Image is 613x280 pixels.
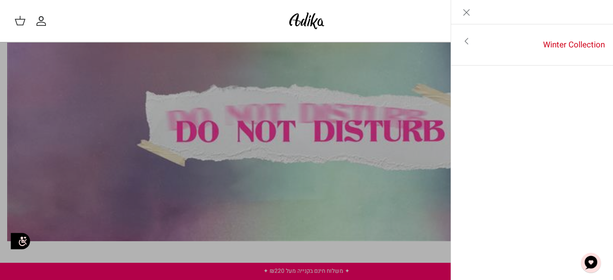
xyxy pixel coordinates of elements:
[7,228,34,254] img: accessibility_icon02.svg
[577,248,605,277] button: צ'אט
[35,15,51,27] a: החשבון שלי
[286,10,327,32] img: Adika IL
